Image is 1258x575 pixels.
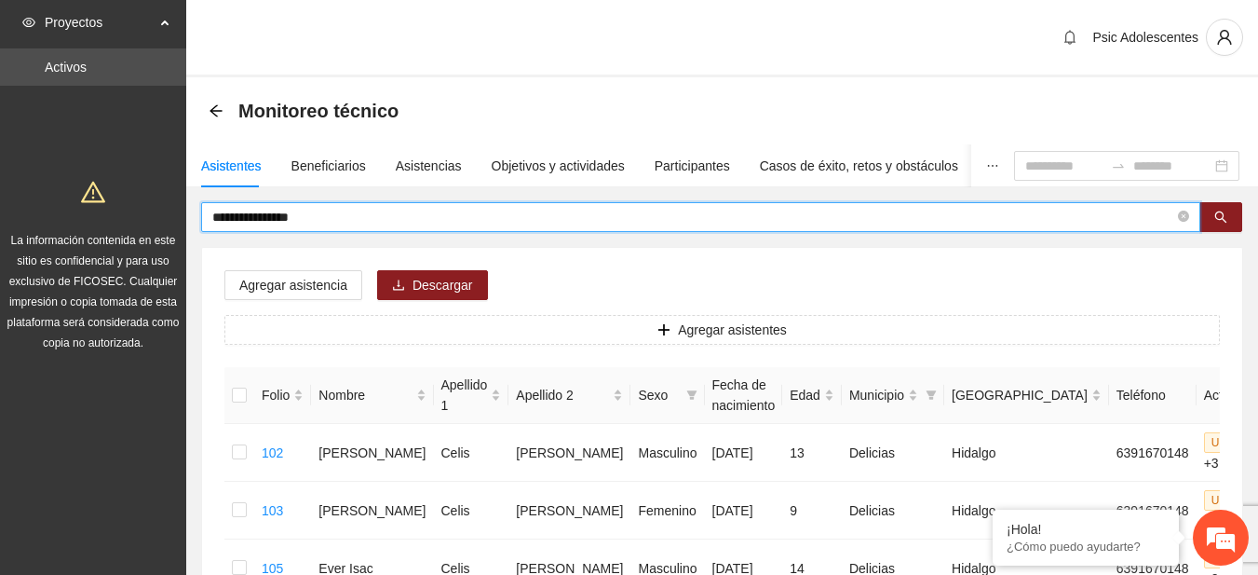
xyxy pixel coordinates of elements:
[683,381,701,409] span: filter
[311,367,433,424] th: Nombre
[224,270,362,300] button: Agregar asistencia
[952,385,1088,405] span: [GEOGRAPHIC_DATA]
[311,424,433,482] td: [PERSON_NAME]
[45,60,87,75] a: Activos
[782,367,842,424] th: Edad
[678,320,787,340] span: Agregar asistentes
[108,184,257,372] span: Estamos en línea.
[1111,158,1126,173] span: to
[377,270,488,300] button: downloadDescargar
[686,390,697,401] span: filter
[224,315,1220,345] button: plusAgregar asistentes
[944,367,1109,424] th: Colonia
[1111,158,1126,173] span: swap-right
[1109,367,1197,424] th: Teléfono
[782,482,842,540] td: 9
[971,144,1014,187] button: ellipsis
[434,424,509,482] td: Celis
[1204,432,1227,453] span: U
[1109,482,1197,540] td: 6391670148
[986,159,999,172] span: ellipsis
[1007,540,1165,554] p: ¿Cómo puedo ayudarte?
[790,385,820,405] span: Edad
[291,156,366,176] div: Beneficiarios
[782,424,842,482] td: 13
[508,482,630,540] td: [PERSON_NAME]
[508,367,630,424] th: Apellido 2
[305,9,350,54] div: Minimizar ventana de chat en vivo
[311,482,433,540] td: [PERSON_NAME]
[638,385,678,405] span: Sexo
[1178,209,1189,226] span: close-circle
[705,367,783,424] th: Fecha de nacimiento
[262,385,290,405] span: Folio
[1056,30,1084,45] span: bell
[209,103,223,119] div: Back
[508,424,630,482] td: [PERSON_NAME]
[944,424,1109,482] td: Hidalgo
[657,323,670,338] span: plus
[705,424,783,482] td: [DATE]
[1206,19,1243,56] button: user
[254,367,311,424] th: Folio
[849,385,904,405] span: Municipio
[434,367,509,424] th: Apellido 1
[1178,211,1189,222] span: close-circle
[842,424,944,482] td: Delicias
[441,375,488,416] span: Apellido 1
[97,95,313,119] div: Chatee con nosotros ahora
[1199,202,1242,232] button: search
[760,156,958,176] div: Casos de éxito, retos y obstáculos
[396,156,462,176] div: Asistencias
[630,424,704,482] td: Masculino
[944,482,1109,540] td: Hidalgo
[1007,522,1165,537] div: ¡Hola!
[1109,424,1197,482] td: 6391670148
[516,385,609,405] span: Apellido 2
[413,275,473,295] span: Descargar
[1207,29,1242,46] span: user
[1055,22,1085,52] button: bell
[318,385,412,405] span: Nombre
[1204,490,1227,511] span: U
[22,16,35,29] span: eye
[492,156,625,176] div: Objetivos y actividades
[926,390,937,401] span: filter
[262,503,283,518] a: 103
[842,367,944,424] th: Municipio
[630,482,704,540] td: Femenino
[922,381,940,409] span: filter
[1214,211,1227,226] span: search
[7,234,180,349] span: La información contenida en este sitio es confidencial y para uso exclusivo de FICOSEC. Cualquier...
[1092,30,1198,45] span: Psic Adolescentes
[262,445,283,460] a: 102
[9,379,355,445] textarea: Escriba su mensaje y pulse “Intro”
[434,482,509,540] td: Celis
[238,96,399,126] span: Monitoreo técnico
[45,4,155,41] span: Proyectos
[209,103,223,118] span: arrow-left
[239,275,347,295] span: Agregar asistencia
[842,482,944,540] td: Delicias
[81,180,105,204] span: warning
[655,156,730,176] div: Participantes
[201,156,262,176] div: Asistentes
[392,279,405,294] span: download
[705,482,783,540] td: [DATE]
